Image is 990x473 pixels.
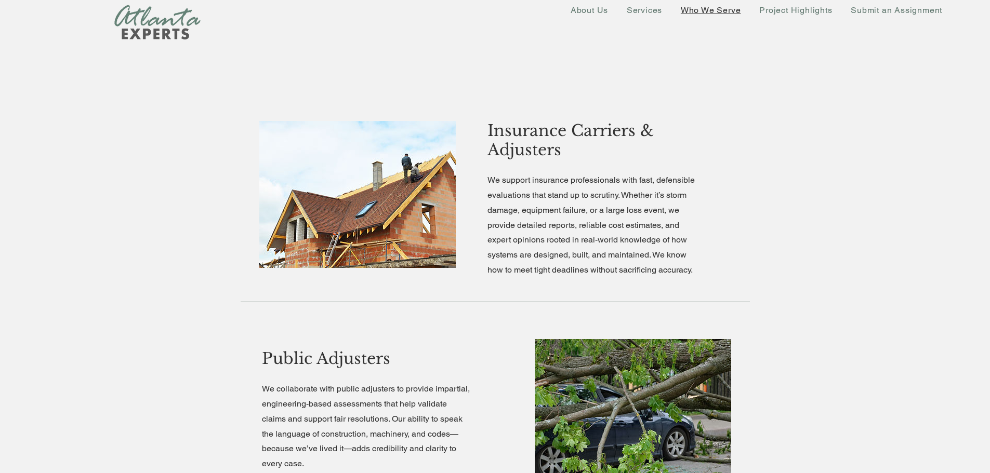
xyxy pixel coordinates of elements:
span: We collaborate with public adjusters to provide impartial, engineering-based assessments that hel... [262,384,470,468]
span: Submit an Assignment [851,5,942,15]
span: We support insurance professionals with fast, defensible evaluations that stand up to scrutiny. W... [487,175,695,275]
span: Services [627,5,662,15]
span: Public Adjusters [262,349,390,368]
img: Roofing a House [259,121,456,268]
span: Project Highlights [759,5,832,15]
img: New Logo Transparent Background_edited.png [114,5,201,40]
span: Who We Serve [681,5,741,15]
span: About Us [571,5,608,15]
span: Insurance Carriers & Adjusters [487,121,654,159]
